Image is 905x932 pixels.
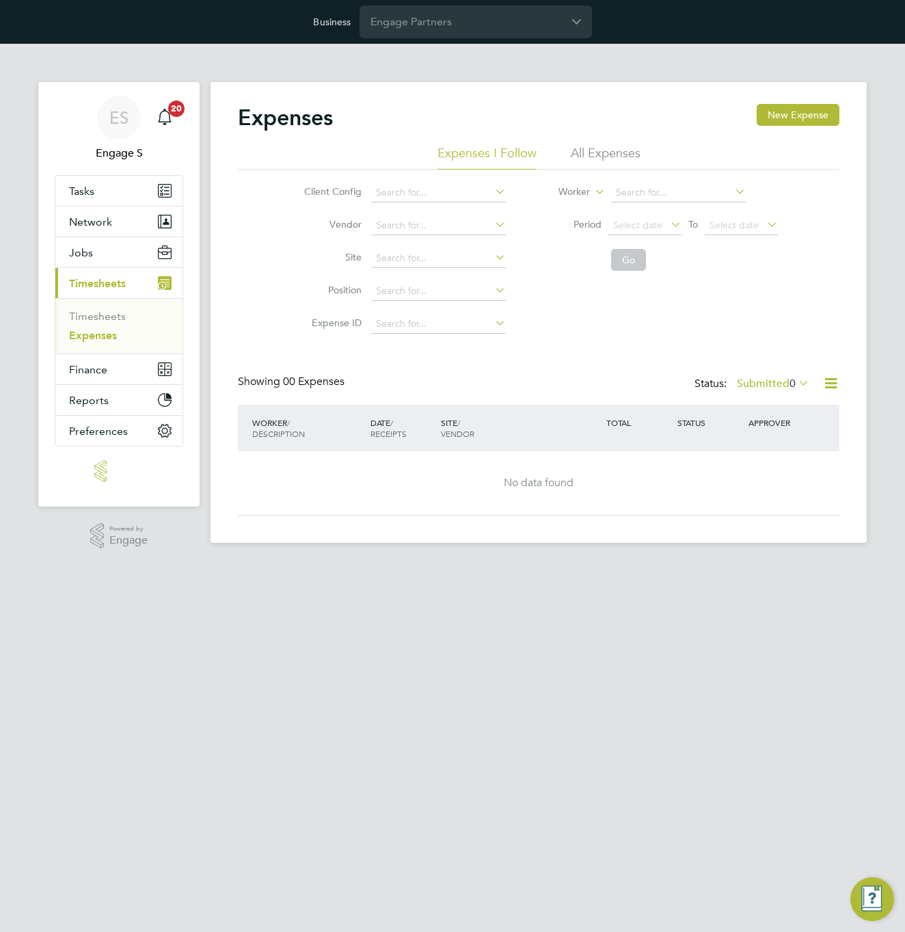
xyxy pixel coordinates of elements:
span: DESCRIPTION [252,428,305,439]
a: Powered byEngage [90,523,148,549]
div: Status: [694,375,812,394]
span: Jobs [69,246,93,259]
h2: Expenses [238,104,333,131]
input: Search for... [371,216,506,235]
span: / [457,417,460,428]
a: Tasks [55,176,183,206]
span: VENDOR [441,428,474,439]
span: Select date [710,219,759,231]
span: RECEIPTS [370,428,407,439]
span: Preferences [69,425,128,438]
label: Client Config [300,185,362,198]
img: engage-logo-retina.png [94,460,144,482]
button: Preferences [55,416,183,446]
nav: Main navigation [38,82,200,507]
a: Go to home page [55,460,183,482]
input: Search for... [611,183,746,202]
label: Position [300,284,362,296]
button: Finance [55,354,183,384]
div: WORKER [249,410,367,446]
label: Site [300,251,362,263]
div: STATUS [674,410,745,435]
span: 0 [789,377,796,390]
a: ESEngage S [55,96,183,161]
span: 20 [168,101,185,117]
a: Timesheets [69,310,126,323]
div: APPROVER [745,410,816,435]
a: Expenses [69,329,117,342]
input: Search for... [371,315,506,334]
input: Search for... [371,183,506,202]
span: Engage [109,535,148,546]
span: / [390,417,393,428]
button: Network [55,207,183,237]
span: To [684,215,702,233]
span: ES [109,109,129,127]
button: New Expense [757,104,839,126]
label: Business [313,16,351,28]
li: Expenses I Follow [437,145,537,170]
div: DATE [367,410,438,446]
input: Search for... [371,282,506,301]
span: / [287,417,290,428]
label: Submitted [737,377,809,390]
div: Timesheets [55,298,183,354]
div: TOTAL [603,410,674,435]
button: Timesheets [55,268,183,298]
button: Go [611,249,646,271]
button: Jobs [55,237,183,267]
span: Network [69,215,112,228]
span: Reports [69,394,109,407]
label: Period [540,218,602,230]
button: Reports [55,385,183,415]
span: Tasks [69,185,94,198]
div: SITE [437,410,603,446]
span: 00 Expenses [283,375,345,388]
span: Powered by [109,523,148,535]
span: Finance [69,363,107,376]
label: Expense ID [300,317,362,329]
input: Search for... [371,249,506,268]
label: Vendor [300,218,362,230]
span: Timesheets [69,277,126,290]
span: Engage S [55,145,183,161]
a: 20 [151,96,178,139]
button: Engage Resource Center [850,877,894,921]
div: Showing [238,375,347,389]
label: Worker [528,185,590,199]
li: All Expenses [571,145,640,170]
span: Select date [613,219,662,231]
div: No data found [252,476,826,490]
